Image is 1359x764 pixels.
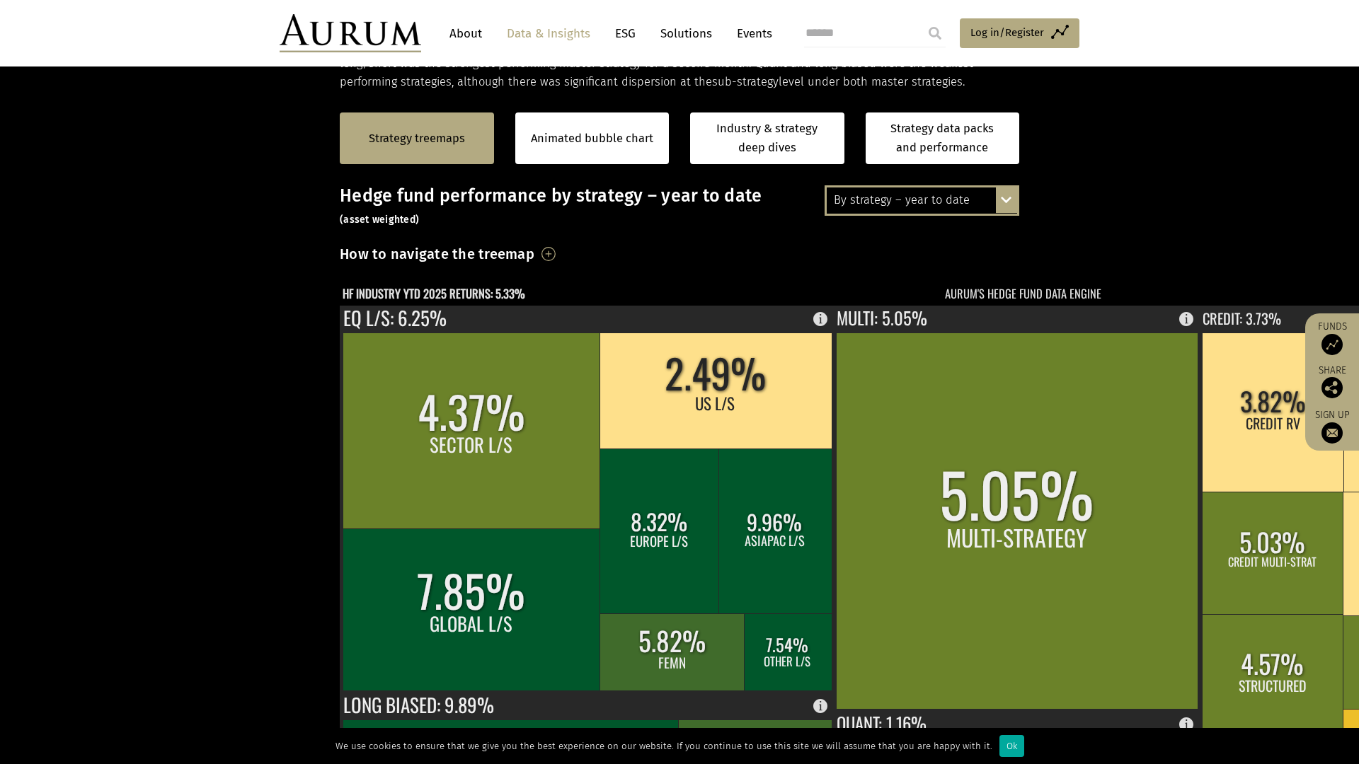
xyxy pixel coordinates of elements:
[280,14,421,52] img: Aurum
[442,21,489,47] a: About
[999,735,1024,757] div: Ok
[1321,377,1343,398] img: Share this post
[369,129,465,148] a: Strategy treemaps
[340,214,419,226] small: (asset weighted)
[340,185,1019,228] h3: Hedge fund performance by strategy – year to date
[960,18,1079,48] a: Log in/Register
[827,187,1017,213] div: By strategy – year to date
[340,242,534,266] h3: How to navigate the treemap
[1312,409,1352,444] a: Sign up
[866,112,1020,164] a: Strategy data packs and performance
[531,129,653,148] a: Animated bubble chart
[970,24,1044,41] span: Log in/Register
[1312,320,1352,355] a: Funds
[608,21,643,47] a: ESG
[1321,334,1343,355] img: Access Funds
[730,21,772,47] a: Events
[500,21,597,47] a: Data & Insights
[921,19,949,47] input: Submit
[712,75,779,88] span: sub-strategy
[1312,366,1352,398] div: Share
[653,21,719,47] a: Solutions
[1321,422,1343,444] img: Sign up to our newsletter
[690,112,844,164] a: Industry & strategy deep dives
